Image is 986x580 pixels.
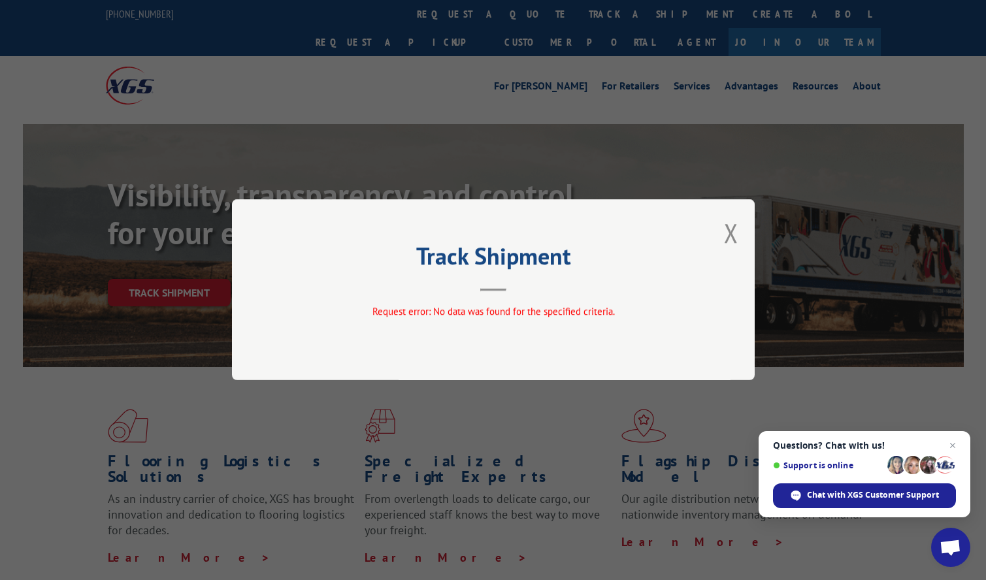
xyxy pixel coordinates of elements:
span: Questions? Chat with us! [773,440,956,451]
span: Chat with XGS Customer Support [807,489,939,501]
span: Support is online [773,460,883,470]
span: Close chat [945,438,961,453]
span: Request error: No data was found for the specified criteria. [372,306,614,318]
h2: Track Shipment [297,247,689,272]
button: Close modal [724,216,738,250]
div: Chat with XGS Customer Support [773,483,956,508]
div: Open chat [931,528,970,567]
